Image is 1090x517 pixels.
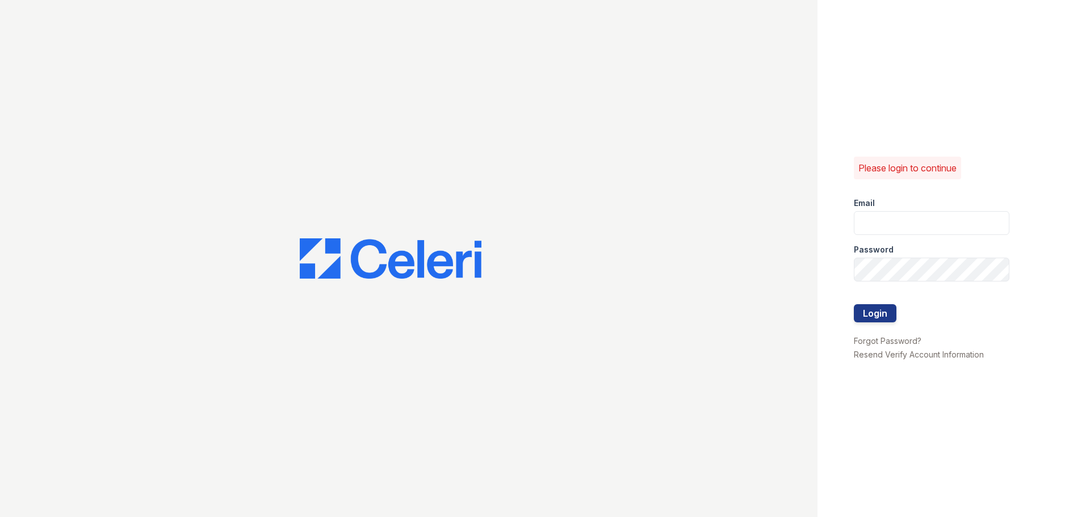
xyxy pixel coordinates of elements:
a: Forgot Password? [854,336,921,346]
button: Login [854,304,896,322]
img: CE_Logo_Blue-a8612792a0a2168367f1c8372b55b34899dd931a85d93a1a3d3e32e68fde9ad4.png [300,238,481,279]
label: Email [854,197,875,209]
a: Resend Verify Account Information [854,350,984,359]
p: Please login to continue [858,161,957,175]
label: Password [854,244,894,255]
